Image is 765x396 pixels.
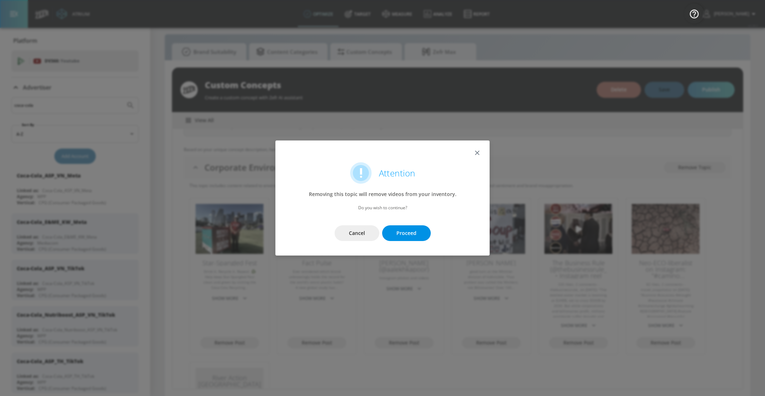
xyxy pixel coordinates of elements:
[290,191,475,197] p: Removing this topic will remove videos from your inventory.
[684,4,704,24] button: Open Resource Center
[349,229,365,238] span: Cancel
[382,225,431,241] button: Proceed
[290,205,475,211] p: Do you wish to continue?
[379,169,415,177] h5: Attention
[335,225,379,241] button: Cancel
[396,229,416,238] span: Proceed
